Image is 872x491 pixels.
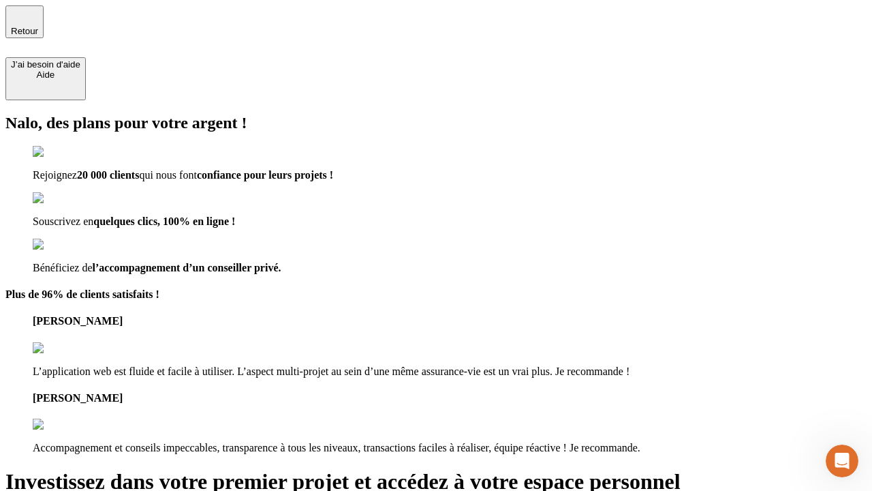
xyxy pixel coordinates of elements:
img: checkmark [33,239,91,251]
img: reviews stars [33,342,100,355]
iframe: Intercom live chat [826,445,858,477]
span: confiance pour leurs projets ! [197,169,333,181]
span: Bénéficiez de [33,262,93,273]
h4: [PERSON_NAME] [33,392,867,404]
span: Retour [11,26,38,36]
span: qui nous font [139,169,196,181]
p: L’application web est fluide et facile à utiliser. L’aspect multi-projet au sein d’une même assur... [33,366,867,378]
h4: Plus de 96% de clients satisfaits ! [5,288,867,301]
button: Retour [5,5,44,38]
div: Aide [11,70,80,80]
button: J’ai besoin d'aideAide [5,57,86,100]
img: checkmark [33,146,91,158]
img: reviews stars [33,419,100,431]
span: l’accompagnement d’un conseiller privé. [93,262,281,273]
span: quelques clics, 100% en ligne ! [93,215,235,227]
h4: [PERSON_NAME] [33,315,867,327]
span: 20 000 clients [77,169,140,181]
h2: Nalo, des plans pour votre argent ! [5,114,867,132]
span: Souscrivez en [33,215,93,227]
p: Accompagnement et conseils impeccables, transparence à tous les niveaux, transactions faciles à r... [33,442,867,454]
span: Rejoignez [33,169,77,181]
div: J’ai besoin d'aide [11,59,80,70]
img: checkmark [33,192,91,205]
